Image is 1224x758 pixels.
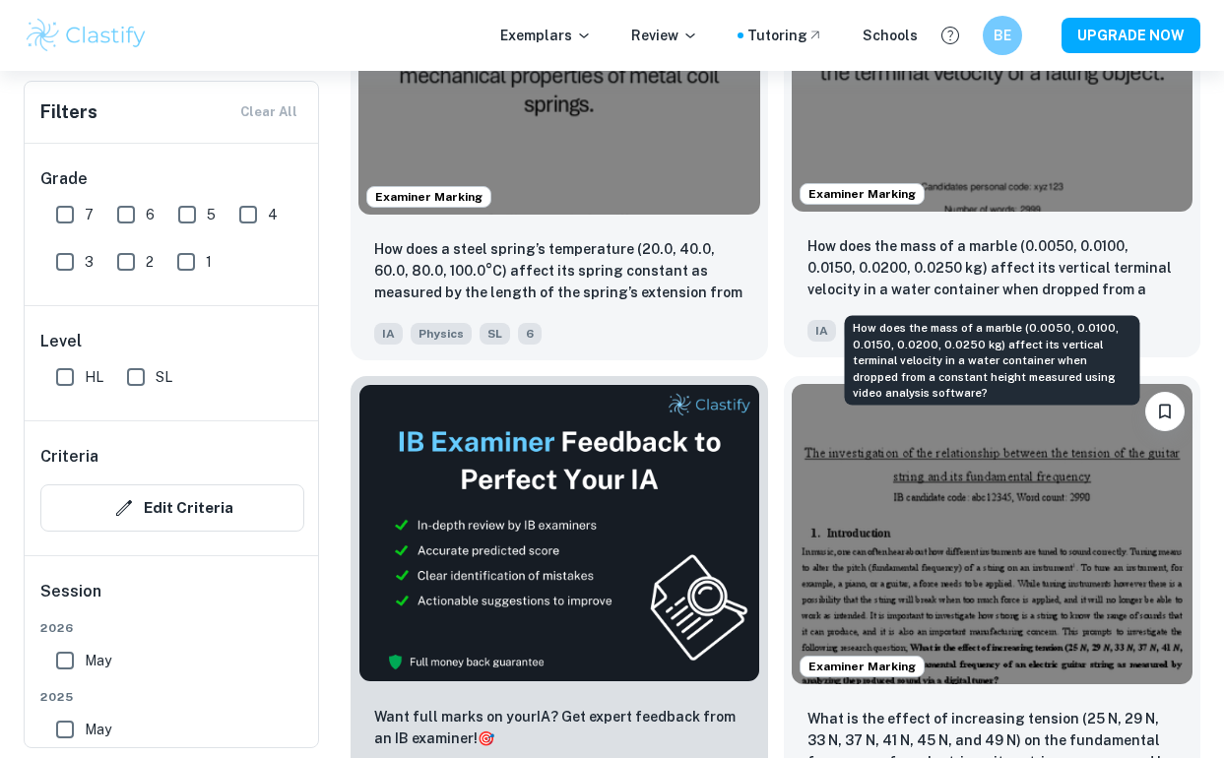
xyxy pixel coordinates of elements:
div: How does the mass of a marble (0.0050, 0.0100, 0.0150, 0.0200, 0.0250 kg) affect its vertical ter... [845,316,1140,406]
span: May [85,719,111,740]
span: SL [480,323,510,345]
p: Review [631,25,698,46]
span: 2 [146,251,154,273]
h6: Criteria [40,445,98,469]
span: 3 [85,251,94,273]
span: 4 [268,204,278,225]
span: 6 [518,323,542,345]
button: Bookmark [1145,392,1185,431]
button: Help and Feedback [934,19,967,52]
h6: Filters [40,98,97,126]
h6: BE [992,25,1014,46]
span: May [85,650,111,671]
img: Physics IA example thumbnail: What is the effect of increasing tension [792,384,1193,685]
button: BE [983,16,1022,55]
span: HL [85,366,103,388]
span: 🎯 [478,730,494,746]
span: 2025 [40,688,304,706]
span: 1 [206,251,212,273]
a: Tutoring [747,25,823,46]
h6: Level [40,330,304,353]
a: Schools [863,25,918,46]
span: SL [156,366,172,388]
p: How does a steel spring’s temperature (20.0, 40.0, 60.0, 80.0, 100.0°C) affect its spring constan... [374,238,744,305]
span: IA [807,320,836,342]
span: 6 [146,204,155,225]
button: UPGRADE NOW [1062,18,1200,53]
h6: Grade [40,167,304,191]
span: Examiner Marking [801,658,924,675]
span: Physics [411,323,472,345]
p: How does the mass of a marble (0.0050, 0.0100, 0.0150, 0.0200, 0.0250 kg) affect its vertical ter... [807,235,1178,302]
img: Clastify logo [24,16,149,55]
span: 7 [85,204,94,225]
p: Want full marks on your IA ? Get expert feedback from an IB examiner! [374,706,744,749]
p: Exemplars [500,25,592,46]
span: Examiner Marking [801,185,924,203]
button: Edit Criteria [40,484,304,532]
h6: Session [40,580,304,619]
span: 5 [207,204,216,225]
img: Thumbnail [358,384,760,682]
span: Examiner Marking [367,188,490,206]
span: 2026 [40,619,304,637]
span: IA [374,323,403,345]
